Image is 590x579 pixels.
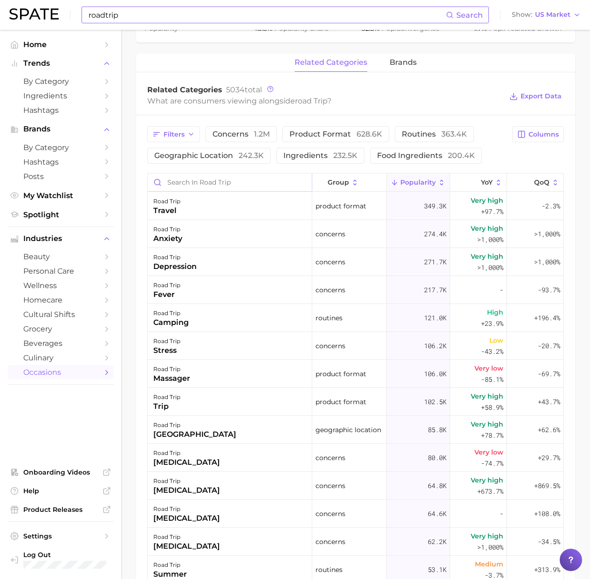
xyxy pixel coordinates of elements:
span: +196.4% [534,312,560,324]
div: road trip [153,476,220,487]
span: +62.6% [538,424,560,435]
span: Trends [23,59,98,68]
div: road trip [153,280,180,291]
span: Popularity [400,179,436,186]
span: +58.9% [481,402,503,413]
div: [MEDICAL_DATA] [153,485,220,496]
span: Very high [471,475,503,486]
div: [MEDICAL_DATA] [153,541,220,552]
span: Hashtags [23,158,98,166]
span: Filters [164,131,185,138]
span: +108.0% [534,508,560,519]
a: beverages [7,336,114,351]
div: road trip [153,503,220,515]
span: -74.7% [481,458,503,469]
span: Industries [23,234,98,243]
button: group [312,173,387,192]
span: +43.7% [538,396,560,407]
span: Onboarding Videos [23,468,98,476]
a: Hashtags [7,155,114,169]
span: concerns [316,340,345,352]
span: -2.3% [542,200,560,212]
div: fever [153,289,180,300]
a: My Watchlist [7,188,114,203]
div: massager [153,373,190,384]
span: concerns [316,256,345,268]
abbr: popularity index [382,24,396,33]
a: Help [7,484,114,498]
div: stress [153,345,180,356]
span: Very high [471,391,503,402]
a: Posts [7,169,114,184]
div: camping [153,317,189,328]
button: road tripcampingroutines121.0kHigh+23.9%+196.4% [148,304,563,332]
span: >1,000% [477,263,503,272]
span: >1,000% [534,257,560,266]
span: -93.7% [538,284,560,296]
button: road tripanxietyconcerns274.4kVery high>1,000%>1,000% [148,220,563,248]
button: Brands [7,122,114,136]
span: +29.7% [538,452,560,463]
span: Product Releases [23,505,98,514]
span: concerns [316,228,345,240]
span: geographic location [154,152,264,159]
span: +673.7% [477,486,503,497]
span: Low [489,335,503,346]
span: popularity share [274,24,329,33]
span: 102.5k [424,396,446,407]
span: Very low [474,363,503,374]
button: road tripmassagerproduct format106.0kVery low-85.1%-69.7% [148,360,563,388]
button: Filters [147,126,200,142]
img: SPATE [9,8,59,20]
span: food ingredients [377,152,475,159]
span: occasions [23,368,98,377]
span: 271.7k [424,256,446,268]
span: convergence [382,24,439,33]
span: routines [316,312,343,324]
span: product format [316,200,366,212]
a: Home [7,37,114,52]
span: 628.6k [357,130,382,138]
span: concerns [316,284,345,296]
div: [MEDICAL_DATA] [153,457,220,468]
a: occasions [7,365,114,379]
span: related categories [295,58,367,67]
span: Show [512,12,532,17]
span: personal care [23,267,98,276]
span: Very low [474,447,503,458]
a: culinary [7,351,114,365]
span: 232.5k [333,151,357,160]
span: 121.0k [424,312,446,324]
span: 80.0k [428,452,446,463]
span: QoQ [534,179,549,186]
span: 64.8k [428,480,446,491]
div: [GEOGRAPHIC_DATA] [153,429,236,440]
span: Columns [528,131,559,138]
a: beauty [7,249,114,264]
button: QoQ [507,173,563,192]
span: routines [402,131,467,138]
span: concerns [316,508,345,519]
button: Columns [512,126,564,142]
span: Export Data [521,92,562,100]
span: 106.2k [424,340,446,352]
div: [MEDICAL_DATA] [153,513,220,524]
a: personal care [7,264,114,278]
a: by Category [7,140,114,155]
span: 106.0k [424,368,446,379]
span: Search [456,11,483,20]
span: -20.7% [538,340,560,352]
button: Industries [7,232,114,246]
span: >1,000% [534,229,560,238]
div: road trip [153,336,180,347]
span: YoY [481,179,493,186]
button: Export Data [507,90,564,103]
button: road trip[MEDICAL_DATA]concerns64.6k-+108.0% [148,500,563,528]
span: wellness [23,281,98,290]
a: Log out. Currently logged in with e-mail spolansky@diginsights.com. [7,548,114,572]
span: product format [316,396,366,407]
span: 62.3% [361,24,382,33]
span: -43.2% [481,346,503,357]
span: 200.4k [448,151,475,160]
span: Very high [471,531,503,542]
